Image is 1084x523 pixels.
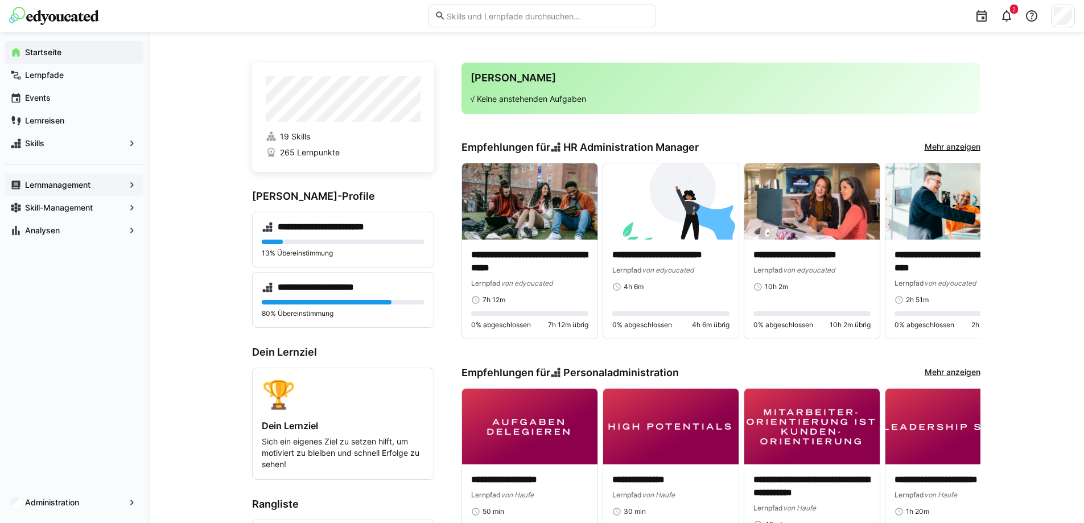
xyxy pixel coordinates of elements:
img: image [885,389,1021,465]
p: 80% Übereinstimmung [262,309,424,318]
img: image [885,163,1021,240]
span: von edyoucated [783,266,835,274]
img: image [462,163,597,240]
h3: [PERSON_NAME] [471,72,971,84]
a: Mehr anzeigen [925,366,980,379]
img: image [744,389,880,465]
h3: Empfehlungen für [461,366,679,379]
span: von Haufe [501,491,534,499]
span: HR Administration Manager [563,141,699,154]
span: 2h 51m [906,295,929,304]
span: Lernpfad [471,491,501,499]
span: 30 min [624,507,646,516]
span: 4h 6m [624,282,644,291]
span: Personaladministration [563,366,679,379]
span: 0% abgeschlossen [471,320,531,330]
p: Sich ein eigenes Ziel zu setzen hilft, um motiviert zu bleiben und schnell Erfolge zu sehen! [262,436,424,470]
img: image [603,163,739,240]
span: 0% abgeschlossen [895,320,954,330]
span: 0% abgeschlossen [612,320,672,330]
a: Mehr anzeigen [925,141,980,154]
input: Skills und Lernpfade durchsuchen… [446,11,649,21]
img: image [603,389,739,465]
div: 🏆 [262,377,424,411]
span: 19 Skills [280,131,310,142]
h3: Dein Lernziel [252,346,434,359]
span: von edyoucated [924,279,976,287]
p: 13% Übereinstimmung [262,249,424,258]
p: √ Keine anstehenden Aufgaben [471,93,971,105]
img: image [744,163,880,240]
a: 19 Skills [266,131,421,142]
span: Lernpfad [753,504,783,512]
h3: Rangliste [252,498,434,510]
span: Lernpfad [753,266,783,274]
span: Lernpfad [612,266,642,274]
span: 10h 2m übrig [830,320,871,330]
span: von Haufe [924,491,957,499]
span: 265 Lernpunkte [280,147,340,158]
span: 4h 6m übrig [692,320,729,330]
h4: Dein Lernziel [262,420,424,431]
span: von Haufe [783,504,816,512]
span: Lernpfad [895,279,924,287]
h3: Empfehlungen für [461,141,699,154]
span: 7h 12m übrig [548,320,588,330]
img: image [462,389,597,465]
span: 7h 12m [483,295,505,304]
span: Lernpfad [895,491,924,499]
span: 1h 20m [906,507,929,516]
span: 10h 2m [765,282,788,291]
span: Lernpfad [612,491,642,499]
h3: [PERSON_NAME]-Profile [252,190,434,203]
span: von Haufe [642,491,675,499]
span: Lernpfad [471,279,501,287]
span: 50 min [483,507,504,516]
span: von edyoucated [642,266,694,274]
span: 0% abgeschlossen [753,320,813,330]
span: 2 [1012,6,1016,13]
span: 2h 51m übrig [971,320,1012,330]
span: von edyoucated [501,279,553,287]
